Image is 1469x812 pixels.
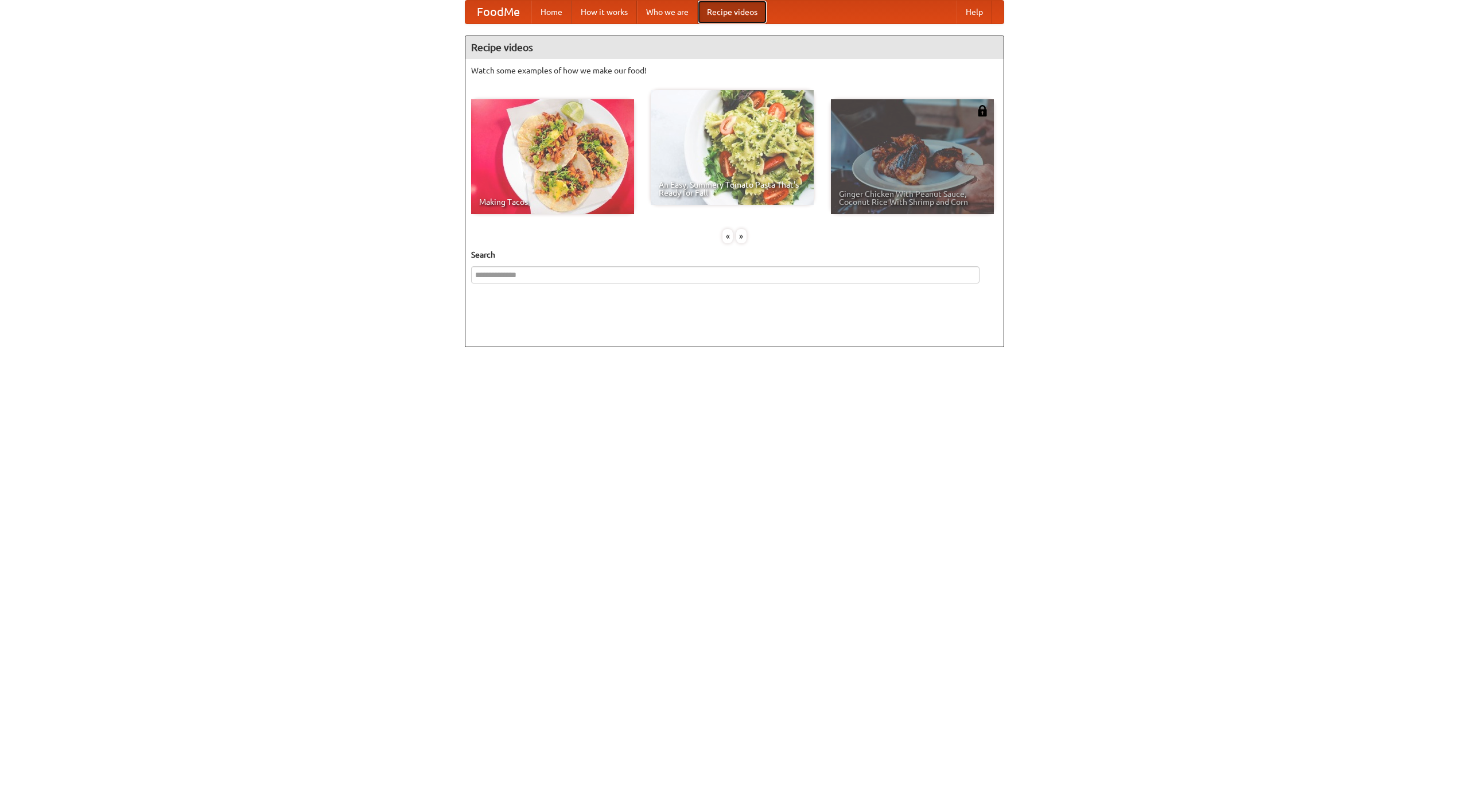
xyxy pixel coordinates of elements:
a: Home [531,1,572,24]
a: Help [957,1,992,24]
span: An Easy, Summery Tomato Pasta That's Ready for Fall [659,181,806,197]
a: How it works [572,1,637,24]
a: An Easy, Summery Tomato Pasta That's Ready for Fall [651,90,814,205]
a: Making Tacos [471,99,634,214]
h5: Search [471,249,998,261]
h4: Recipe videos [465,36,1004,59]
img: 483408.png [977,105,988,116]
div: « [722,229,733,243]
a: Who we are [637,1,698,24]
p: Watch some examples of how we make our food! [471,65,998,76]
div: » [736,229,747,243]
span: Making Tacos [479,198,626,206]
a: FoodMe [465,1,531,24]
a: Recipe videos [698,1,767,24]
